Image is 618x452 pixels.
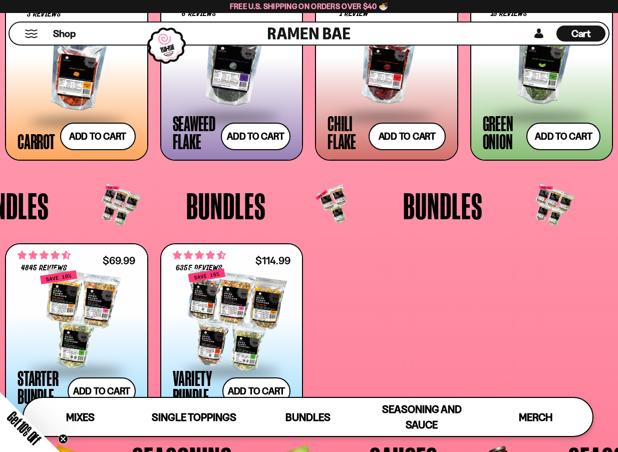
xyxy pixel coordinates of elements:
[53,27,76,41] span: Shop
[66,411,95,423] span: Mixes
[222,377,290,405] button: Add to cart
[230,2,389,11] span: Free U.S. Shipping on Orders over $40 🍜
[173,249,226,262] span: 4.63 stars
[483,114,522,150] div: Green Onion
[5,408,44,447] span: Get 10% Off
[285,411,331,423] span: Bundles
[173,114,216,150] div: Seaweed Flake
[24,398,137,436] a: Mixes
[25,30,38,38] button: Mobile Menu Trigger
[526,123,600,150] button: Add to cart
[221,123,290,150] button: Add to cart
[176,264,222,272] span: 6355 reviews
[382,403,462,431] span: Seasoning and Sauce
[53,26,76,42] a: Shop
[251,398,365,436] a: Bundles
[68,377,135,405] button: Add to cart
[479,398,592,436] a: Merch
[571,28,591,40] span: Cart
[369,123,446,150] button: Add to cart
[18,132,55,150] div: Carrot
[21,264,67,272] span: 4845 reviews
[60,123,136,150] button: Add to cart
[137,398,251,436] a: Single Toppings
[58,434,68,444] button: Close teaser
[103,256,135,265] div: $69.99
[18,249,71,262] span: 4.71 stars
[152,411,236,423] span: Single Toppings
[255,256,290,265] div: $114.99
[519,411,552,423] span: Merch
[5,243,148,415] a: 4.71 stars 4845 reviews $69.99 Starter Bundle Add to cart
[160,243,303,415] a: 4.63 stars 6355 reviews $114.99 Variety Bundle Add to cart
[186,187,266,224] span: Bundles
[556,23,605,45] div: Cart
[365,398,479,436] a: Seasoning and Sauce
[328,114,364,150] div: Chili Flake
[403,187,483,224] span: Bundles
